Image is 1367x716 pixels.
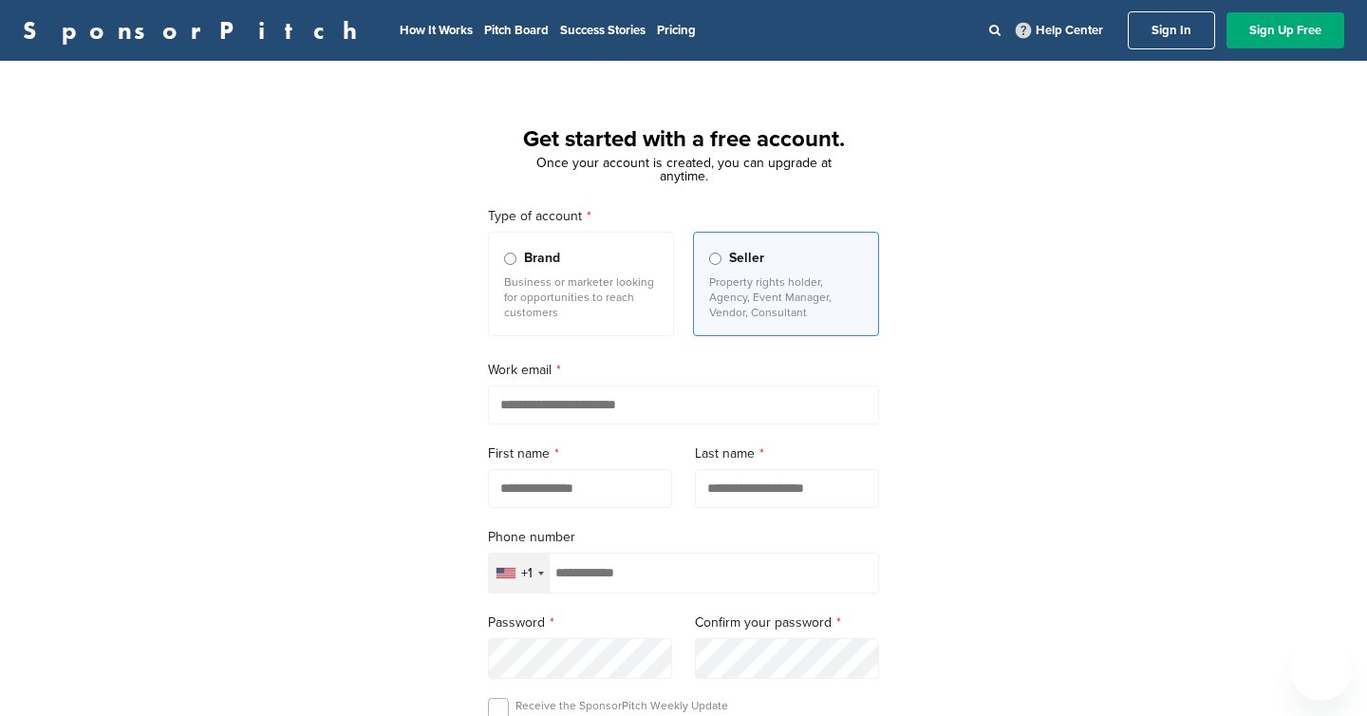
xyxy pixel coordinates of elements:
a: SponsorPitch [23,18,369,43]
label: Work email [488,360,879,381]
p: Business or marketer looking for opportunities to reach customers [504,274,658,320]
label: Phone number [488,527,879,548]
label: Last name [695,443,879,464]
a: Pitch Board [484,23,549,38]
label: Type of account [488,206,879,227]
a: Sign In [1128,11,1215,49]
a: Success Stories [560,23,646,38]
label: Confirm your password [695,612,879,633]
span: Brand [524,248,560,269]
a: Help Center [1012,19,1107,42]
label: First name [488,443,672,464]
a: Pricing [657,23,696,38]
p: Property rights holder, Agency, Event Manager, Vendor, Consultant [709,274,863,320]
input: Brand Business or marketer looking for opportunities to reach customers [504,253,516,265]
div: +1 [521,567,533,580]
span: Once your account is created, you can upgrade at anytime. [536,155,832,184]
a: Sign Up Free [1227,12,1344,48]
h1: Get started with a free account. [465,122,902,157]
input: Seller Property rights holder, Agency, Event Manager, Vendor, Consultant [709,253,721,265]
span: Seller [729,248,764,269]
iframe: Button to launch messaging window [1291,640,1352,701]
a: How It Works [400,23,473,38]
label: Password [488,612,672,633]
p: Receive the SponsorPitch Weekly Update [515,698,728,713]
div: Selected country [489,554,550,593]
